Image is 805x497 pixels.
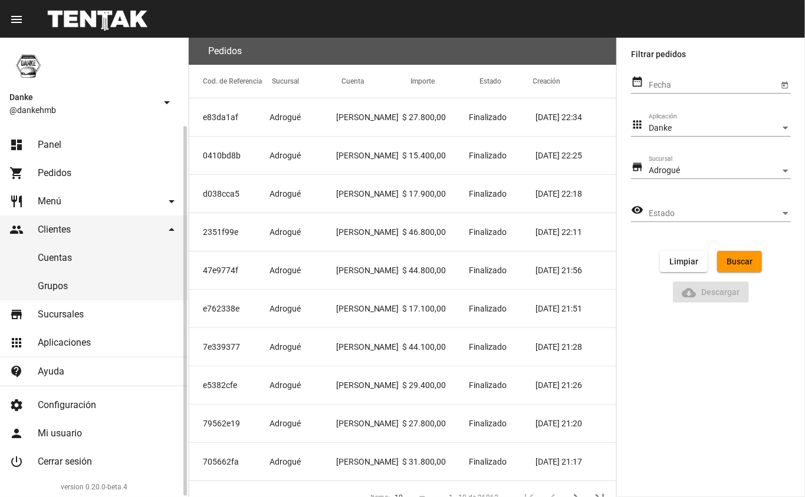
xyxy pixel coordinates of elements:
span: Adrogué [270,341,301,353]
span: Finalizado [469,111,507,123]
span: Finalizado [469,150,507,161]
span: Clientes [38,224,71,236]
mat-header-cell: Importe [410,65,479,98]
span: Aplicaciones [38,337,91,349]
mat-icon: shopping_cart [9,166,24,180]
span: Finalizado [469,456,507,468]
button: Buscar [717,251,762,272]
span: Buscar [727,257,753,266]
mat-header-cell: Cuenta [341,65,410,98]
span: Finalizado [469,418,507,429]
mat-cell: $ 17.900,00 [402,175,469,213]
span: Finalizado [469,303,507,314]
span: Adrogué [270,418,301,429]
span: @dankehmb [9,104,155,116]
mat-cell: 2351f99e [189,213,270,251]
h3: Pedidos [208,43,242,59]
mat-icon: Descargar Reporte [682,286,696,300]
span: Finalizado [469,264,507,276]
mat-icon: arrow_drop_down [165,223,179,237]
mat-header-cell: Sucursal [272,65,341,98]
span: Limpiar [669,257,698,266]
span: Adrogué [270,264,301,276]
mat-cell: [PERSON_NAME] [336,290,403,327]
mat-icon: contact_support [9,365,24,379]
span: Adrogué [270,111,301,123]
span: Descargar [682,287,740,297]
mat-icon: person [9,426,24,440]
span: Finalizado [469,379,507,391]
input: Fecha [649,81,778,90]
mat-cell: [DATE] 22:34 [535,98,616,136]
mat-cell: $ 27.800,00 [402,98,469,136]
span: Mi usuario [38,428,82,439]
label: Filtrar pedidos [631,47,791,61]
span: Adrogué [270,379,301,391]
mat-select: Sucursal [649,166,791,175]
span: Adrogué [270,226,301,238]
mat-icon: settings [9,398,24,412]
img: 1d4517d0-56da-456b-81f5-6111ccf01445.png [9,47,47,85]
flou-section-header: Pedidos [189,38,616,65]
mat-icon: menu [9,12,24,26]
span: Pedidos [38,167,71,179]
mat-cell: $ 17.100,00 [402,290,469,327]
span: Adrogué [270,188,301,200]
mat-icon: store [631,160,643,174]
span: Finalizado [469,341,507,353]
mat-cell: d038cca5 [189,175,270,213]
mat-cell: 79562e19 [189,405,270,442]
mat-select: Aplicación [649,124,791,133]
mat-cell: [DATE] 21:17 [535,443,616,481]
mat-icon: arrow_drop_down [160,95,174,110]
mat-cell: 0410bd8b [189,137,270,174]
mat-icon: power_settings_new [9,455,24,469]
span: Panel [38,139,61,151]
mat-cell: 705662fa [189,443,270,481]
mat-cell: [DATE] 21:51 [535,290,616,327]
mat-cell: 7e339377 [189,328,270,366]
mat-icon: dashboard [9,138,24,152]
div: version 0.20.0-beta.4 [9,481,179,493]
button: Descargar ReporteDescargar [673,281,750,303]
span: Danke [649,123,672,132]
mat-icon: apps [631,118,643,132]
span: Adrogué [270,303,301,314]
span: Adrogué [270,150,301,161]
mat-cell: [DATE] 22:25 [535,137,616,174]
mat-icon: apps [9,336,24,350]
mat-header-cell: Creación [533,65,616,98]
mat-cell: $ 27.800,00 [402,405,469,442]
span: Estado [649,209,780,218]
mat-header-cell: Cod. de Referencia [189,65,272,98]
mat-cell: [PERSON_NAME] [336,175,403,213]
button: Open calendar [778,78,791,91]
mat-icon: restaurant [9,194,24,208]
mat-cell: [DATE] 22:18 [535,175,616,213]
mat-cell: [PERSON_NAME] [336,251,403,289]
span: Adrogué [270,456,301,468]
mat-cell: [DATE] 21:56 [535,251,616,289]
mat-cell: $ 29.400,00 [402,366,469,404]
mat-cell: [PERSON_NAME] [336,328,403,366]
span: Finalizado [469,226,507,238]
mat-cell: e5382cfe [189,366,270,404]
span: Sucursales [38,309,84,320]
span: Cerrar sesión [38,456,92,468]
mat-icon: arrow_drop_down [165,194,179,208]
span: Danke [9,90,155,104]
span: Configuración [38,399,96,411]
mat-cell: [DATE] 21:26 [535,366,616,404]
mat-cell: [PERSON_NAME] [336,443,403,481]
button: Limpiar [660,251,708,272]
span: Adrogué [649,165,680,175]
span: Menú [38,196,61,207]
mat-cell: [PERSON_NAME] [336,137,403,174]
mat-cell: e762338e [189,290,270,327]
mat-icon: people [9,223,24,237]
mat-cell: 47e9774f [189,251,270,289]
mat-icon: date_range [631,75,643,89]
mat-cell: $ 31.800,00 [402,443,469,481]
mat-cell: $ 15.400,00 [402,137,469,174]
mat-cell: $ 44.100,00 [402,328,469,366]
